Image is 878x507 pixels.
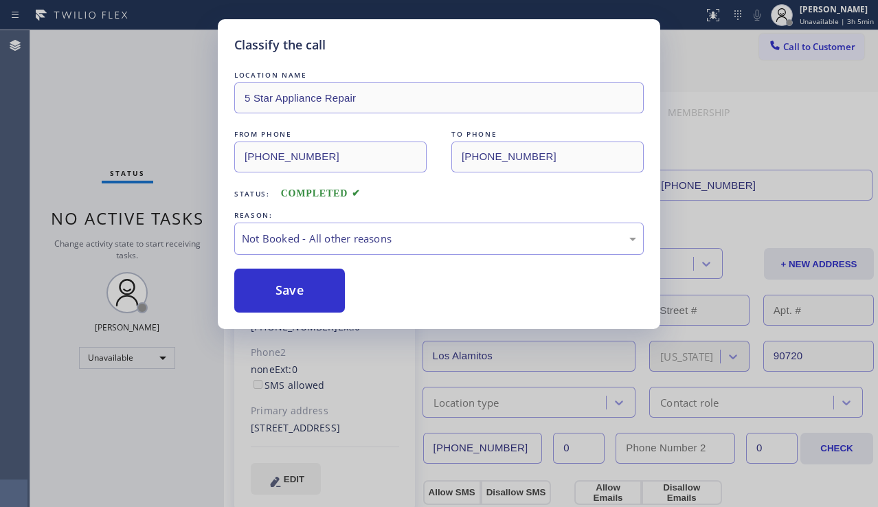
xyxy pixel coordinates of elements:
[451,142,644,172] input: To phone
[234,142,427,172] input: From phone
[234,68,644,82] div: LOCATION NAME
[281,188,361,199] span: COMPLETED
[451,127,644,142] div: TO PHONE
[234,36,326,54] h5: Classify the call
[242,231,636,247] div: Not Booked - All other reasons
[234,189,270,199] span: Status:
[234,127,427,142] div: FROM PHONE
[234,208,644,223] div: REASON:
[234,269,345,313] button: Save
